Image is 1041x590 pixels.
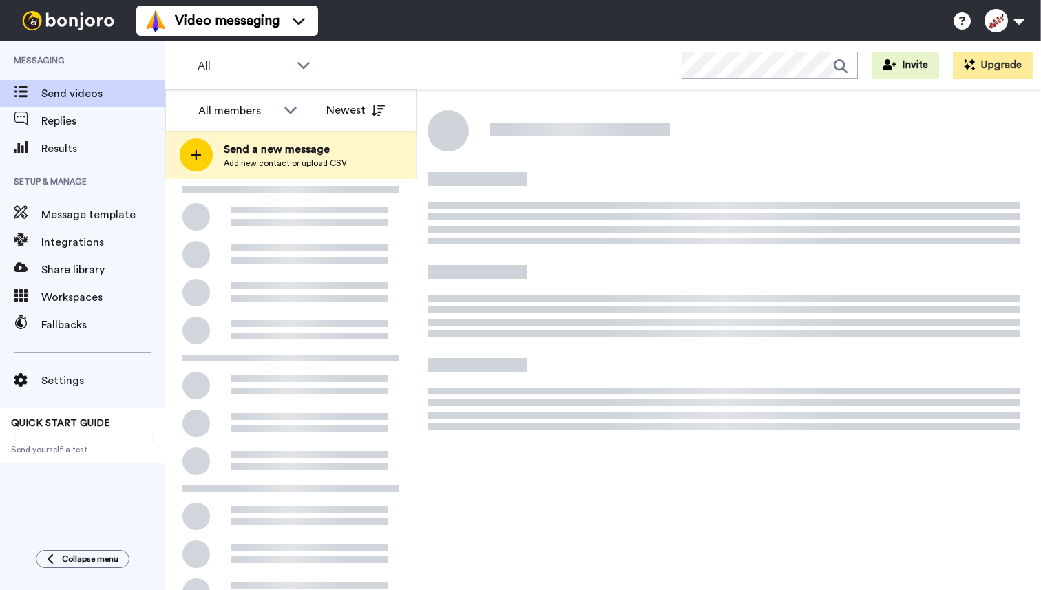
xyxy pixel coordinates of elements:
[175,11,280,30] span: Video messaging
[11,419,110,428] span: QUICK START GUIDE
[17,11,120,30] img: bj-logo-header-white.svg
[41,234,165,251] span: Integrations
[41,289,165,306] span: Workspaces
[41,207,165,223] span: Message template
[41,372,165,389] span: Settings
[224,158,347,169] span: Add new contact or upload CSV
[224,141,347,158] span: Send a new message
[316,96,395,124] button: Newest
[11,444,154,455] span: Send yourself a test
[36,550,129,568] button: Collapse menu
[953,52,1033,79] button: Upgrade
[41,140,165,157] span: Results
[41,262,165,278] span: Share library
[145,10,167,32] img: vm-color.svg
[62,554,118,565] span: Collapse menu
[198,103,277,119] div: All members
[41,317,165,333] span: Fallbacks
[198,58,290,74] span: All
[41,85,165,102] span: Send videos
[872,52,939,79] button: Invite
[41,113,165,129] span: Replies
